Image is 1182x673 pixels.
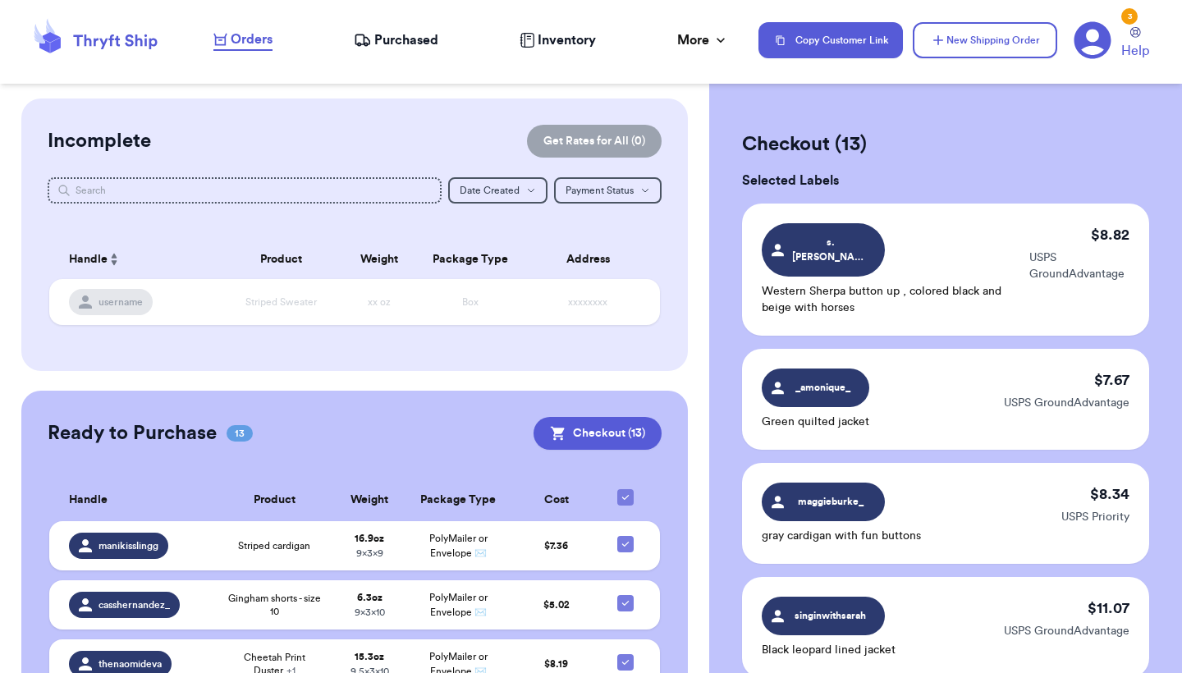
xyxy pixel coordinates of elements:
h3: Selected Labels [742,171,1149,190]
span: 9 x 3 x 9 [356,548,383,558]
h2: Incomplete [48,128,151,154]
button: New Shipping Order [913,22,1057,58]
span: _amonique_ [790,380,856,395]
p: USPS GroundAdvantage [1004,623,1129,639]
th: Package Type [415,240,525,279]
strong: 15.3 oz [355,652,384,662]
p: USPS GroundAdvantage [1004,395,1129,411]
th: Product [220,240,342,279]
span: $ 7.36 [544,541,568,551]
p: $ 11.07 [1088,597,1129,620]
span: Date Created [460,185,520,195]
span: manikisslingg [98,539,158,552]
p: Western Sherpa button up , colored black and beige with horses [762,283,1029,316]
span: Payment Status [566,185,634,195]
h2: Ready to Purchase [48,420,217,446]
span: username [98,295,143,309]
span: $ 8.19 [544,659,568,669]
button: Payment Status [554,177,662,204]
span: Striped Sweater [245,297,317,307]
p: $ 8.34 [1090,483,1129,506]
th: Package Type [405,479,511,521]
th: Cost [511,479,600,521]
span: Handle [69,251,108,268]
span: 9 x 3 x 10 [355,607,385,617]
span: s.[PERSON_NAME].m [792,235,870,264]
span: maggieburke_ [792,494,870,509]
strong: 16.9 oz [355,533,384,543]
a: Help [1121,27,1149,61]
div: More [677,30,729,50]
button: Sort ascending [108,250,121,269]
span: Purchased [374,30,438,50]
p: USPS GroundAdvantage [1029,250,1129,282]
a: Inventory [520,30,596,50]
a: Orders [213,30,273,51]
span: casshernandez_ [98,598,170,611]
button: Get Rates for All (0) [527,125,662,158]
span: xx oz [368,297,391,307]
th: Weight [334,479,405,521]
span: thenaomideva [98,657,162,671]
span: Striped cardigan [238,539,310,552]
span: Help [1121,41,1149,61]
p: gray cardigan with fun buttons [762,528,921,544]
button: Copy Customer Link [758,22,903,58]
span: PolyMailer or Envelope ✉️ [429,593,488,617]
th: Address [525,240,660,279]
span: PolyMailer or Envelope ✉️ [429,533,488,558]
span: Inventory [538,30,596,50]
p: USPS Priority [1061,509,1129,525]
input: Search [48,177,442,204]
a: 3 [1074,21,1111,59]
p: Green quilted jacket [762,414,869,430]
span: Gingham shorts - size 10 [225,592,324,618]
div: 3 [1121,8,1138,25]
span: Box [462,297,479,307]
strong: 6.3 oz [357,593,383,602]
p: $ 8.82 [1091,223,1129,246]
span: Handle [69,492,108,509]
h2: Checkout ( 13 ) [742,131,1149,158]
span: singinwithsarah [792,608,870,623]
th: Product [215,479,334,521]
span: xxxxxxxx [568,297,607,307]
button: Date Created [448,177,547,204]
span: 13 [227,425,253,442]
p: Black leopard lined jacket [762,642,896,658]
span: $ 5.02 [543,600,570,610]
a: Purchased [354,30,438,50]
th: Weight [342,240,415,279]
span: Orders [231,30,273,49]
button: Checkout (13) [534,417,662,450]
p: $ 7.67 [1094,369,1129,391]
